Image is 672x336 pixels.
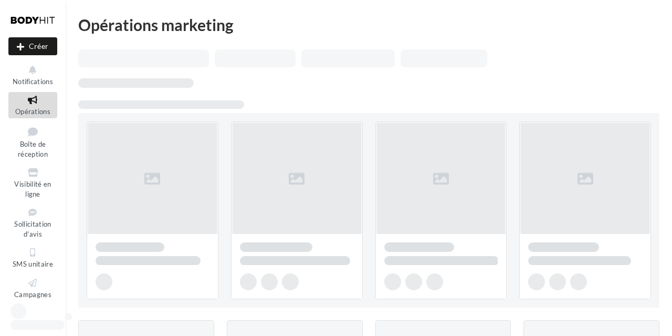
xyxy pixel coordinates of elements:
span: SMS unitaire [13,260,53,268]
a: Sollicitation d'avis [8,205,57,240]
span: Sollicitation d'avis [14,220,51,238]
span: Opérations [15,107,50,116]
button: Notifications [8,62,57,88]
div: Nouvelle campagne [8,37,57,55]
div: Opérations marketing [78,17,659,33]
span: Visibilité en ligne [14,180,51,198]
span: Campagnes [14,290,51,299]
a: SMS unitaire [8,245,57,270]
a: Opérations [8,92,57,118]
a: Campagnes [8,275,57,301]
span: Notifications [13,77,53,86]
a: Visibilité en ligne [8,165,57,200]
span: Boîte de réception [18,140,48,158]
a: Boîte de réception [8,123,57,161]
button: Créer [8,37,57,55]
